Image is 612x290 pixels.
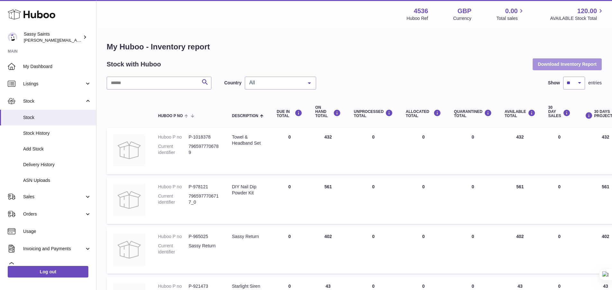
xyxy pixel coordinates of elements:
[107,60,161,69] h2: Stock with Huboo
[577,7,597,15] span: 120.00
[24,31,82,43] div: Sassy Saints
[158,193,189,205] dt: Current identifier
[407,15,428,21] div: Huboo Ref
[23,194,84,200] span: Sales
[498,227,542,274] td: 402
[158,283,189,289] dt: Huboo P no
[23,246,84,252] span: Invoicing and Payments
[23,162,91,168] span: Delivery History
[158,184,189,190] dt: Huboo P no
[588,80,602,86] span: entries
[23,64,91,70] span: My Dashboard
[23,228,91,235] span: Usage
[23,211,84,217] span: Orders
[354,109,393,118] div: UNPROCESSED Total
[189,143,219,156] dd: 7965977706789
[472,284,474,289] span: 0
[8,266,88,277] a: Log out
[542,227,577,274] td: 0
[107,42,602,52] h1: My Huboo - Inventory report
[270,227,309,274] td: 0
[232,134,264,146] div: Towel & Headband Set
[23,81,84,87] span: Listings
[158,243,189,255] dt: Current identifier
[496,15,525,21] span: Total sales
[457,7,471,15] strong: GBP
[347,227,399,274] td: 0
[23,263,91,269] span: Cases
[23,115,91,121] span: Stock
[23,146,91,152] span: Add Stock
[113,184,145,216] img: product image
[158,114,183,118] span: Huboo P no
[24,38,129,43] span: [PERSON_NAME][EMAIL_ADDRESS][DOMAIN_NAME]
[277,109,302,118] div: DUE IN TOTAL
[496,7,525,21] a: 0.00 Total sales
[189,243,219,255] dd: Sassy Return
[158,143,189,156] dt: Current identifier
[23,98,84,104] span: Stock
[406,109,441,118] div: ALLOCATED Total
[189,234,219,240] dd: P-965025
[542,128,577,174] td: 0
[189,184,219,190] dd: P-978121
[542,177,577,224] td: 0
[189,134,219,140] dd: P-1018378
[453,15,472,21] div: Currency
[347,177,399,224] td: 0
[347,128,399,174] td: 0
[399,227,448,274] td: 0
[309,128,347,174] td: 432
[23,177,91,183] span: ASN Uploads
[550,7,604,21] a: 120.00 AVAILABLE Stock Total
[248,80,303,86] span: All
[232,184,264,196] div: DIY Nail Dip Powder Kit
[158,234,189,240] dt: Huboo P no
[472,234,474,239] span: 0
[548,106,571,118] div: 30 DAY SALES
[189,193,219,205] dd: 7965977706717_0
[270,177,309,224] td: 0
[309,227,347,274] td: 402
[232,114,258,118] span: Description
[414,7,428,15] strong: 4536
[23,130,91,136] span: Stock History
[548,80,560,86] label: Show
[533,58,602,70] button: Download Inventory Report
[472,134,474,140] span: 0
[113,234,145,266] img: product image
[454,109,492,118] div: QUARANTINED Total
[158,134,189,140] dt: Huboo P no
[505,7,518,15] span: 0.00
[472,184,474,189] span: 0
[550,15,604,21] span: AVAILABLE Stock Total
[113,134,145,166] img: product image
[498,177,542,224] td: 561
[315,106,341,118] div: ON HAND Total
[399,177,448,224] td: 0
[232,234,264,240] div: Sassy Return
[399,128,448,174] td: 0
[309,177,347,224] td: 561
[270,128,309,174] td: 0
[498,128,542,174] td: 432
[8,32,17,42] img: ramey@sassysaints.com
[224,80,242,86] label: Country
[505,109,536,118] div: AVAILABLE Total
[189,283,219,289] dd: P-921473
